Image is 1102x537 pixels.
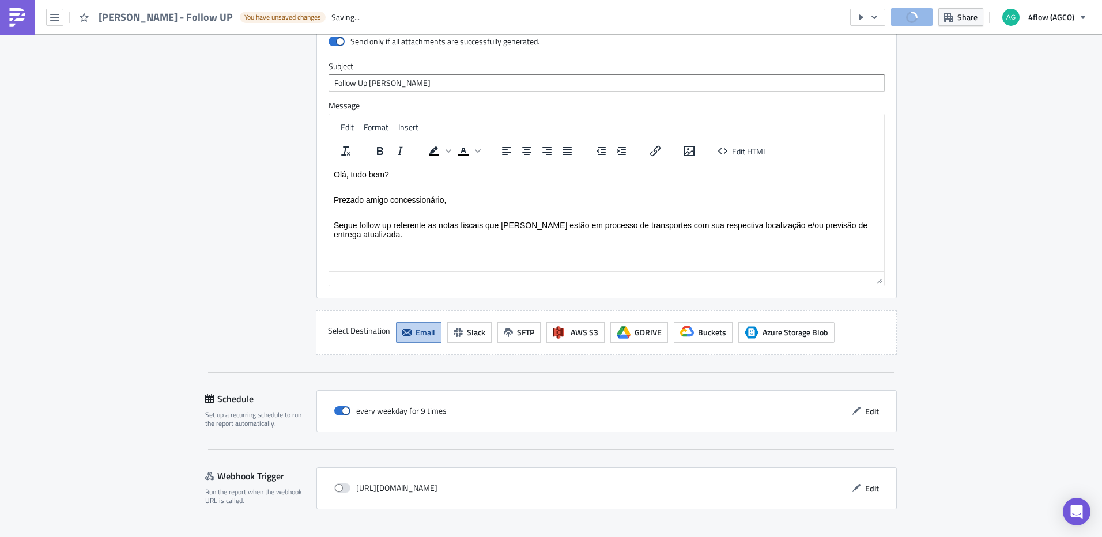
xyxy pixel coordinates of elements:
span: Format [364,121,388,133]
div: Resize [872,272,884,286]
button: Share [938,8,983,26]
div: Open Intercom Messenger [1063,498,1090,525]
span: Azure Storage Blob [745,326,758,339]
span: You have unsaved changes [244,13,321,22]
span: Azure Storage Blob [763,326,828,338]
div: Background color [424,143,453,159]
span: Insert [398,121,418,133]
img: PushMetrics [8,8,27,27]
button: Justify [557,143,577,159]
span: Edit [341,121,354,133]
div: Text color [454,143,482,159]
button: Buckets [674,322,733,343]
div: Set up a recurring schedule to run the report automatically. [205,410,309,428]
label: Select Destination [328,322,390,339]
button: GDRIVE [610,322,668,343]
button: Align center [517,143,537,159]
button: Clear formatting [336,143,356,159]
label: Message [329,100,885,111]
span: [PERSON_NAME] - Follow UP [99,10,234,24]
button: Align left [497,143,516,159]
button: Insert/edit image [680,143,699,159]
div: every weekday for 9 times [334,402,447,419]
button: SFTP [497,322,541,343]
iframe: Rich Text Area [329,165,884,271]
span: GDRIVE [635,326,662,338]
span: AWS S3 [571,326,598,338]
button: Align right [537,143,557,159]
button: Edit [846,402,885,420]
button: Edit HTML [714,143,772,159]
span: SFTP [517,326,534,338]
span: Slack [467,326,485,338]
span: Share [957,11,978,23]
button: Insert/edit link [646,143,665,159]
button: Edit [846,479,885,497]
button: Italic [390,143,410,159]
label: Subject [329,61,885,71]
span: Edit HTML [732,145,767,157]
button: Slack [447,322,492,343]
span: Edit [865,482,879,494]
span: Buckets [698,326,726,338]
button: Increase indent [612,143,631,159]
button: Email [396,322,441,343]
button: Bold [370,143,390,159]
img: Avatar [1001,7,1021,27]
div: Send only if all attachments are successfully generated. [350,36,539,47]
span: Edit [865,405,879,417]
div: Webhook Trigger [205,467,316,485]
button: Decrease indent [591,143,611,159]
span: 4flow (AGCO) [1028,11,1074,23]
span: Email [416,326,435,338]
div: Run the report when the webhook URL is called. [205,487,309,505]
button: Azure Storage BlobAzure Storage Blob [738,322,835,343]
span: Saving... [331,12,360,22]
div: [URL][DOMAIN_NAME] [334,479,437,497]
div: Schedule [205,390,316,407]
button: AWS S3 [546,322,605,343]
button: 4flow (AGCO) [995,5,1093,30]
